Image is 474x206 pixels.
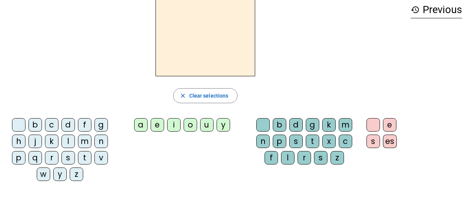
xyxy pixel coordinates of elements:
[411,5,420,14] mat-icon: history
[61,118,75,132] div: d
[151,118,164,132] div: e
[134,118,148,132] div: a
[314,151,327,165] div: s
[366,135,380,148] div: s
[78,135,91,148] div: m
[322,135,336,148] div: x
[273,135,286,148] div: p
[28,118,42,132] div: b
[273,118,286,132] div: b
[167,118,181,132] div: i
[94,135,108,148] div: n
[179,92,186,99] mat-icon: close
[383,118,396,132] div: e
[53,167,67,181] div: y
[70,167,83,181] div: z
[78,151,91,165] div: t
[256,135,270,148] div: n
[28,135,42,148] div: j
[330,151,344,165] div: z
[289,118,303,132] div: d
[37,167,50,181] div: w
[45,151,58,165] div: r
[28,151,42,165] div: q
[189,91,229,100] span: Clear selections
[45,118,58,132] div: c
[61,135,75,148] div: l
[298,151,311,165] div: r
[217,118,230,132] div: y
[281,151,295,165] div: l
[306,118,319,132] div: g
[61,151,75,165] div: s
[12,135,25,148] div: h
[339,118,352,132] div: m
[45,135,58,148] div: k
[411,1,462,18] h3: Previous
[94,118,108,132] div: g
[173,88,238,103] button: Clear selections
[200,118,214,132] div: u
[306,135,319,148] div: t
[265,151,278,165] div: f
[383,135,397,148] div: es
[339,135,352,148] div: c
[322,118,336,132] div: k
[184,118,197,132] div: o
[289,135,303,148] div: s
[78,118,91,132] div: f
[94,151,108,165] div: v
[12,151,25,165] div: p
